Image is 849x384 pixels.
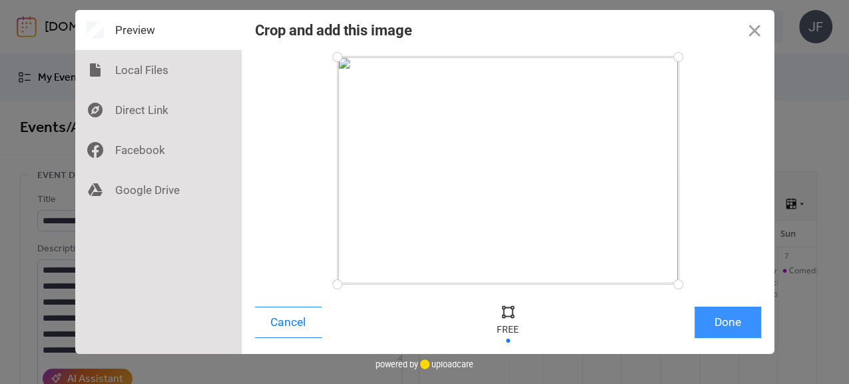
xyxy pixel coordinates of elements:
[695,307,761,338] button: Done
[75,170,242,210] div: Google Drive
[418,359,473,369] a: uploadcare
[376,354,473,374] div: powered by
[255,22,412,39] div: Crop and add this image
[75,90,242,130] div: Direct Link
[734,10,774,50] button: Close
[75,130,242,170] div: Facebook
[75,50,242,90] div: Local Files
[75,10,242,50] div: Preview
[255,307,322,338] button: Cancel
